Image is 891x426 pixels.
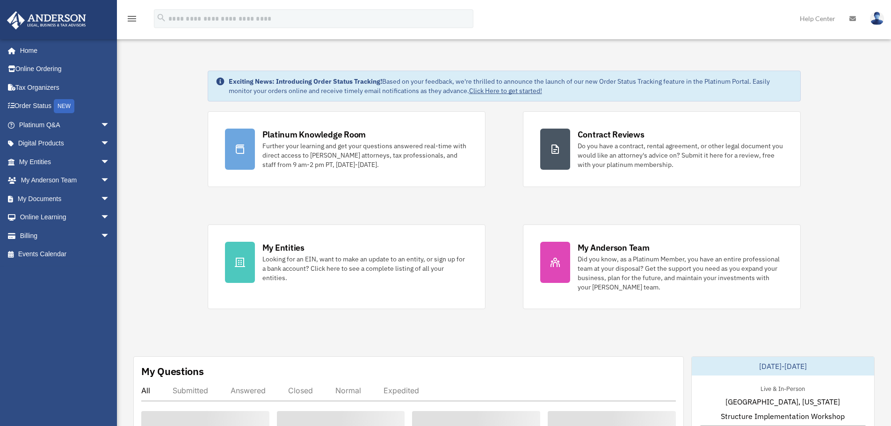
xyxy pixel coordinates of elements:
a: Tax Organizers [7,78,124,97]
div: Submitted [173,386,208,395]
a: Platinum Q&Aarrow_drop_down [7,116,124,134]
a: Online Learningarrow_drop_down [7,208,124,227]
div: Did you know, as a Platinum Member, you have an entire professional team at your disposal? Get th... [578,254,783,292]
div: My Entities [262,242,304,253]
a: My Anderson Teamarrow_drop_down [7,171,124,190]
a: Billingarrow_drop_down [7,226,124,245]
span: [GEOGRAPHIC_DATA], [US_STATE] [725,396,840,407]
a: Online Ordering [7,60,124,79]
span: arrow_drop_down [101,226,119,245]
div: Based on your feedback, we're thrilled to announce the launch of our new Order Status Tracking fe... [229,77,793,95]
a: Platinum Knowledge Room Further your learning and get your questions answered real-time with dire... [208,111,485,187]
span: arrow_drop_down [101,116,119,135]
a: Events Calendar [7,245,124,264]
div: Answered [231,386,266,395]
a: My Anderson Team Did you know, as a Platinum Member, you have an entire professional team at your... [523,224,801,309]
a: My Entities Looking for an EIN, want to make an update to an entity, or sign up for a bank accoun... [208,224,485,309]
div: Looking for an EIN, want to make an update to an entity, or sign up for a bank account? Click her... [262,254,468,282]
span: arrow_drop_down [101,189,119,209]
img: User Pic [870,12,884,25]
div: Live & In-Person [753,383,812,393]
div: Further your learning and get your questions answered real-time with direct access to [PERSON_NAM... [262,141,468,169]
i: search [156,13,167,23]
div: My Questions [141,364,204,378]
div: Platinum Knowledge Room [262,129,366,140]
a: menu [126,16,138,24]
span: arrow_drop_down [101,152,119,172]
a: Click Here to get started! [469,87,542,95]
a: Digital Productsarrow_drop_down [7,134,124,153]
div: Closed [288,386,313,395]
a: Order StatusNEW [7,97,124,116]
div: Normal [335,386,361,395]
i: menu [126,13,138,24]
img: Anderson Advisors Platinum Portal [4,11,89,29]
div: [DATE]-[DATE] [692,357,874,375]
a: My Documentsarrow_drop_down [7,189,124,208]
span: arrow_drop_down [101,134,119,153]
div: Do you have a contract, rental agreement, or other legal document you would like an attorney's ad... [578,141,783,169]
span: arrow_drop_down [101,208,119,227]
div: All [141,386,150,395]
div: My Anderson Team [578,242,650,253]
a: Contract Reviews Do you have a contract, rental agreement, or other legal document you would like... [523,111,801,187]
strong: Exciting News: Introducing Order Status Tracking! [229,77,382,86]
span: Structure Implementation Workshop [721,411,845,422]
div: Expedited [384,386,419,395]
div: Contract Reviews [578,129,645,140]
div: NEW [54,99,74,113]
a: My Entitiesarrow_drop_down [7,152,124,171]
a: Home [7,41,119,60]
span: arrow_drop_down [101,171,119,190]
